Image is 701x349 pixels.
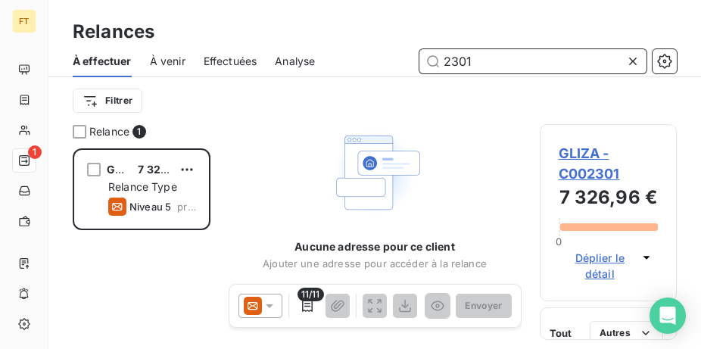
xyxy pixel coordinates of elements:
[419,49,646,73] input: Rechercher
[263,257,487,270] span: Ajouter une adresse pour accéder à la relance
[73,148,210,349] div: grid
[89,124,129,139] span: Relance
[108,180,177,193] span: Relance Type
[177,201,196,213] span: prévue depuis 129 jours
[550,327,572,339] span: Tout
[150,54,185,69] span: À venir
[275,54,315,69] span: Analyse
[107,163,139,176] span: GLIZA
[650,298,686,334] div: Open Intercom Messenger
[73,18,154,45] h3: Relances
[559,184,659,214] h3: 7 326,96 €
[559,249,659,282] button: Déplier le détail
[294,239,454,254] span: Aucune adresse pour ce client
[138,163,195,176] span: 7 326,96 €
[12,9,36,33] div: FT
[559,143,659,184] span: GLIZA - C002301
[326,124,423,221] img: Empty state
[298,288,324,301] span: 11/11
[73,89,142,113] button: Filtrer
[204,54,257,69] span: Effectuées
[73,54,132,69] span: À effectuer
[129,201,171,213] span: Niveau 5
[456,294,511,318] button: Envoyer
[132,125,146,139] span: 1
[563,250,637,282] span: Déplier le détail
[28,145,42,159] span: 1
[590,321,663,345] button: Autres
[556,235,562,248] span: 0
